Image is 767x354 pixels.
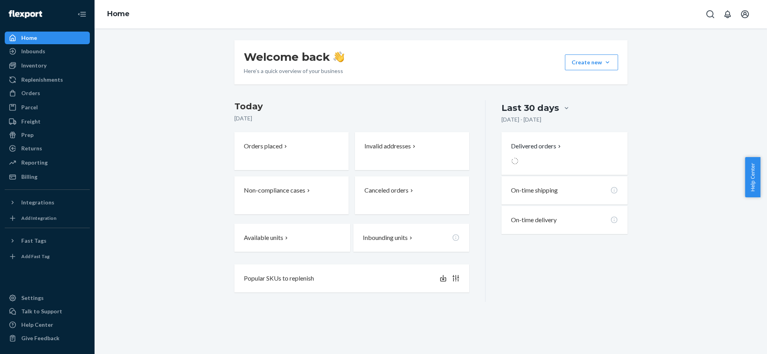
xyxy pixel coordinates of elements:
h3: Today [234,100,470,113]
a: Returns [5,142,90,155]
button: Orders placed [234,132,349,170]
button: Open Search Box [702,6,718,22]
p: [DATE] [234,114,470,122]
p: Inbounding units [363,233,408,242]
img: hand-wave emoji [333,51,344,62]
button: Give Feedback [5,332,90,345]
a: Freight [5,115,90,128]
p: Here’s a quick overview of your business [244,67,344,75]
a: Prep [5,129,90,141]
div: Replenishments [21,76,63,84]
button: Talk to Support [5,305,90,318]
button: Integrations [5,196,90,209]
button: Inbounding units [353,224,469,252]
button: Non-compliance cases [234,176,349,214]
a: Home [107,9,130,18]
p: Orders placed [244,142,282,151]
button: Available units [234,224,350,252]
button: Invalid addresses [355,132,469,170]
button: Create new [565,54,618,70]
a: Parcel [5,101,90,114]
p: Non-compliance cases [244,186,305,195]
div: Fast Tags [21,237,46,245]
button: Fast Tags [5,234,90,247]
p: Popular SKUs to replenish [244,274,314,283]
div: Inbounds [21,47,45,55]
a: Add Fast Tag [5,250,90,263]
div: Give Feedback [21,334,59,342]
a: Help Center [5,318,90,331]
div: Settings [21,294,44,302]
div: Reporting [21,159,48,167]
div: Prep [21,131,33,139]
a: Inventory [5,59,90,72]
h1: Welcome back [244,50,344,64]
p: Canceled orders [364,186,409,195]
a: Billing [5,170,90,183]
button: Open account menu [737,6,753,22]
a: Add Integration [5,212,90,225]
div: Freight [21,118,41,125]
div: Orders [21,89,40,97]
a: Reporting [5,156,90,169]
div: Integrations [21,199,54,206]
div: Home [21,34,37,42]
div: Add Integration [21,215,56,221]
a: Home [5,32,90,44]
div: Last 30 days [501,102,559,114]
a: Orders [5,87,90,99]
div: Returns [21,144,42,152]
button: Open notifications [720,6,735,22]
a: Settings [5,292,90,304]
img: Flexport logo [9,10,42,18]
p: On-time delivery [511,215,557,225]
div: Billing [21,173,37,181]
a: Replenishments [5,73,90,86]
button: Delivered orders [511,142,563,151]
p: [DATE] - [DATE] [501,116,541,124]
div: Help Center [21,321,53,329]
button: Close Navigation [74,6,90,22]
button: Canceled orders [355,176,469,214]
a: Inbounds [5,45,90,58]
ol: breadcrumbs [101,3,136,26]
div: Inventory [21,62,46,69]
button: Help Center [745,157,760,197]
div: Talk to Support [21,307,62,315]
div: Add Fast Tag [21,253,50,260]
div: Parcel [21,103,38,111]
p: Available units [244,233,283,242]
p: On-time shipping [511,186,558,195]
p: Invalid addresses [364,142,411,151]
